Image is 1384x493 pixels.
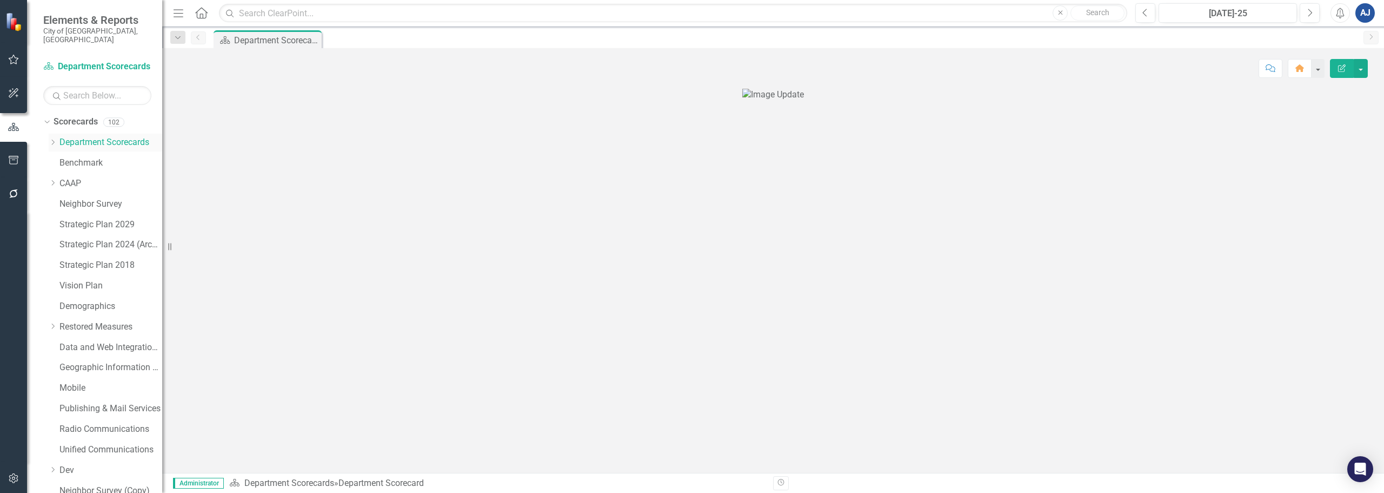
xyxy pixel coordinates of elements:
a: Department Scorecards [43,61,151,73]
a: Department Scorecards [59,136,162,149]
a: Neighbor Survey [59,198,162,211]
a: Strategic Plan 2024 (Archive) [59,239,162,251]
div: » [229,477,765,490]
div: 102 [103,117,124,127]
span: Elements & Reports [43,14,151,27]
a: CAAP [59,178,162,190]
a: Benchmark [59,157,162,169]
a: Geographic Information System (GIS) [59,361,162,374]
div: [DATE]-25 [1162,7,1293,20]
button: Search [1070,5,1124,21]
div: Department Scorecard [234,34,319,47]
a: Scorecards [54,116,98,128]
a: Unified Communications [59,444,162,456]
a: Restored Measures [59,321,162,333]
a: Department Scorecards [244,478,334,488]
a: Data and Web Integration Services [59,341,162,354]
a: Strategic Plan 2018 [59,259,162,272]
img: ClearPoint Strategy [5,12,24,31]
input: Search Below... [43,86,151,105]
input: Search ClearPoint... [219,4,1127,23]
span: Administrator [173,478,224,489]
a: Dev [59,464,162,477]
a: Demographics [59,300,162,313]
img: Image Update [742,89,804,101]
a: Strategic Plan 2029 [59,219,162,231]
small: City of [GEOGRAPHIC_DATA], [GEOGRAPHIC_DATA] [43,27,151,44]
a: Publishing & Mail Services [59,403,162,415]
div: Open Intercom Messenger [1347,456,1373,482]
button: [DATE]-25 [1159,3,1297,23]
span: Search [1086,8,1109,17]
a: Radio Communications [59,423,162,436]
a: Vision Plan [59,280,162,292]
div: Department Scorecard [338,478,424,488]
a: Mobile [59,382,162,395]
button: AJ [1355,3,1375,23]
